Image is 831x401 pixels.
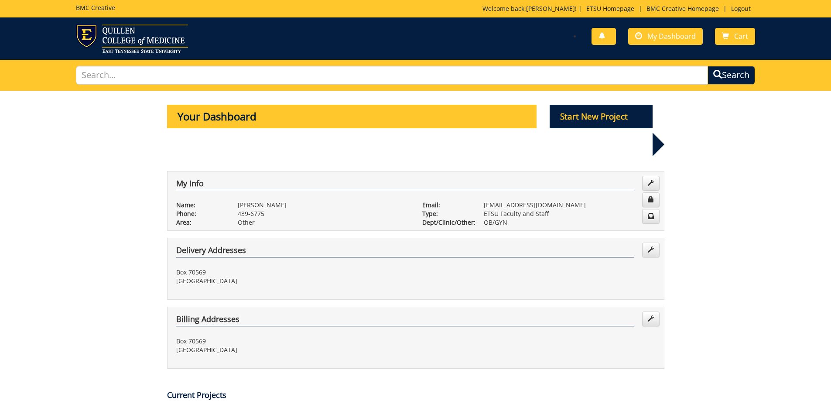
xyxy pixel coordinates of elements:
[642,4,723,13] a: BMC Creative Homepage
[642,176,660,191] a: Edit Info
[422,209,471,218] p: Type:
[76,66,708,85] input: Search...
[76,4,115,11] h5: BMC Creative
[482,4,755,13] p: Welcome back, ! | | |
[642,243,660,257] a: Edit Addresses
[734,31,748,41] span: Cart
[422,218,471,227] p: Dept/Clinic/Other:
[176,337,409,346] p: Box 70569
[176,201,225,209] p: Name:
[526,4,575,13] a: [PERSON_NAME]
[167,105,537,128] p: Your Dashboard
[582,4,639,13] a: ETSU Homepage
[484,201,655,209] p: [EMAIL_ADDRESS][DOMAIN_NAME]
[238,218,409,227] p: Other
[176,346,409,354] p: [GEOGRAPHIC_DATA]
[484,209,655,218] p: ETSU Faculty and Staff
[727,4,755,13] a: Logout
[176,268,409,277] p: Box 70569
[176,246,634,257] h4: Delivery Addresses
[708,66,755,85] button: Search
[422,201,471,209] p: Email:
[647,31,696,41] span: My Dashboard
[76,24,188,53] img: ETSU logo
[642,312,660,326] a: Edit Addresses
[550,113,653,121] a: Start New Project
[715,28,755,45] a: Cart
[238,201,409,209] p: [PERSON_NAME]
[176,315,634,326] h4: Billing Addresses
[642,209,660,224] a: Change Communication Preferences
[238,209,409,218] p: 439-6775
[484,218,655,227] p: OB/GYN
[176,277,409,285] p: [GEOGRAPHIC_DATA]
[628,28,703,45] a: My Dashboard
[176,209,225,218] p: Phone:
[550,105,653,128] p: Start New Project
[176,179,634,191] h4: My Info
[176,218,225,227] p: Area:
[642,192,660,207] a: Change Password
